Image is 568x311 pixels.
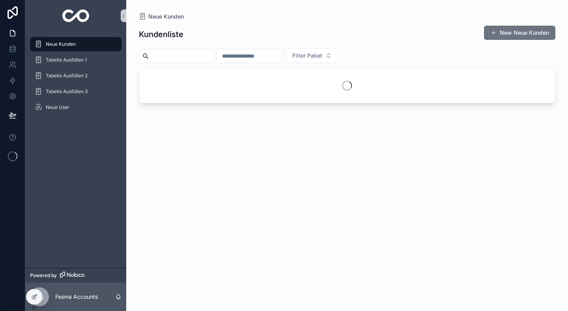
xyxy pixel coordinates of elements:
[30,37,121,51] a: Neue Kunden
[62,9,90,22] img: App logo
[46,41,76,47] span: Neue Kunden
[30,100,121,114] a: Neue User
[30,69,121,83] a: Tabelle Ausfüllen 2
[46,88,88,95] span: Tabelle Ausfüllen 3
[292,52,322,60] span: Filter Paket
[484,26,555,40] button: New Neue Kunden
[30,272,57,279] span: Powered by
[55,293,98,301] p: Fesma Accounts
[30,53,121,67] a: Tabelle Ausfüllen 1
[139,13,184,21] a: Neue Kunden
[46,104,69,111] span: Neue User
[148,13,184,21] span: Neue Kunden
[46,57,87,63] span: Tabelle Ausfüllen 1
[139,29,183,40] h1: Kundenliste
[286,48,338,63] button: Select Button
[30,84,121,99] a: Tabelle Ausfüllen 3
[46,73,88,79] span: Tabelle Ausfüllen 2
[25,268,126,283] a: Powered by
[25,32,126,125] div: scrollable content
